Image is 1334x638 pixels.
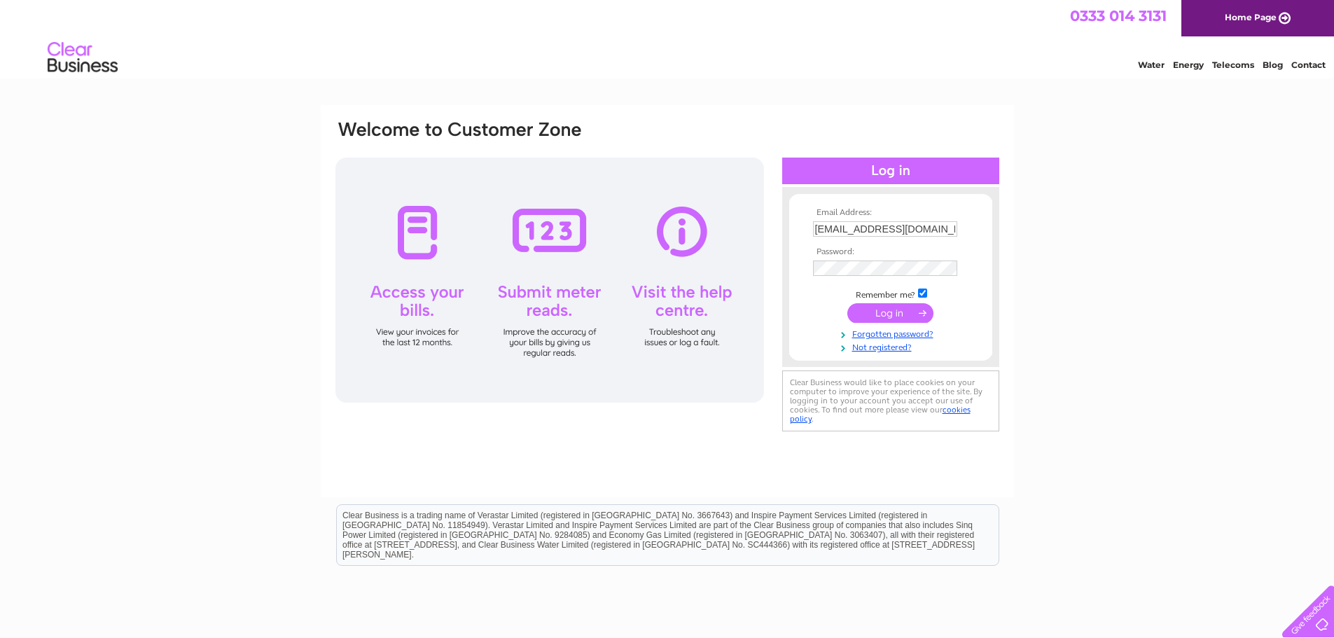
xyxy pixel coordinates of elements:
[847,303,933,323] input: Submit
[47,36,118,79] img: logo.png
[1212,60,1254,70] a: Telecoms
[337,8,999,68] div: Clear Business is a trading name of Verastar Limited (registered in [GEOGRAPHIC_DATA] No. 3667643...
[790,405,971,424] a: cookies policy
[1263,60,1283,70] a: Blog
[810,208,972,218] th: Email Address:
[810,286,972,300] td: Remember me?
[1291,60,1326,70] a: Contact
[813,326,972,340] a: Forgotten password?
[1070,7,1167,25] a: 0333 014 3131
[1138,60,1165,70] a: Water
[813,340,972,353] a: Not registered?
[1173,60,1204,70] a: Energy
[782,370,999,431] div: Clear Business would like to place cookies on your computer to improve your experience of the sit...
[810,247,972,257] th: Password:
